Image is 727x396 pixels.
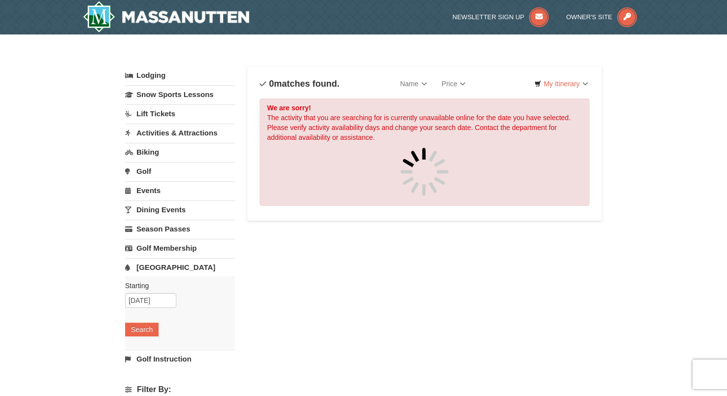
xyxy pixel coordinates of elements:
a: Lift Tickets [125,104,235,123]
button: Search [125,323,159,336]
span: Owner's Site [566,13,613,21]
a: Owner's Site [566,13,637,21]
a: My Itinerary [528,76,595,91]
strong: We are sorry! [267,104,311,112]
a: Golf Membership [125,239,235,257]
a: Activities & Attractions [125,124,235,142]
a: Newsletter Sign Up [453,13,549,21]
a: Season Passes [125,220,235,238]
a: Lodging [125,66,235,84]
a: Golf [125,162,235,180]
img: Massanutten Resort Logo [83,1,249,33]
h4: Filter By: [125,385,235,394]
a: Price [434,74,473,94]
a: Golf Instruction [125,350,235,368]
label: Starting [125,281,228,291]
a: Massanutten Resort [83,1,249,33]
a: Name [393,74,434,94]
img: spinner.gif [400,147,449,197]
a: [GEOGRAPHIC_DATA] [125,258,235,276]
span: Newsletter Sign Up [453,13,525,21]
a: Events [125,181,235,199]
div: The activity that you are searching for is currently unavailable online for the date you have sel... [260,99,590,206]
a: Snow Sports Lessons [125,85,235,103]
a: Dining Events [125,200,235,219]
a: Biking [125,143,235,161]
